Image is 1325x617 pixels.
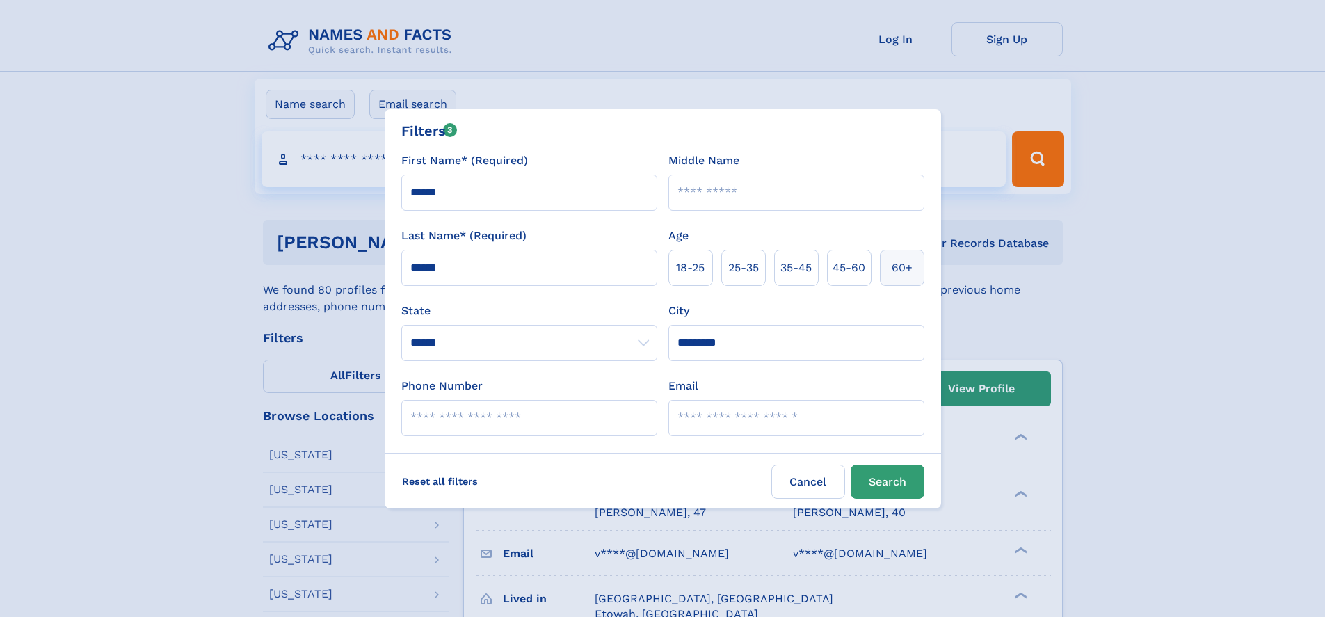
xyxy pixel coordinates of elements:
label: Age [668,227,689,244]
label: City [668,303,689,319]
label: Email [668,378,698,394]
label: State [401,303,657,319]
label: Cancel [771,465,845,499]
span: 25‑35 [728,259,759,276]
button: Search [851,465,924,499]
span: 35‑45 [780,259,812,276]
span: 18‑25 [676,259,705,276]
label: Phone Number [401,378,483,394]
div: Filters [401,120,458,141]
label: Reset all filters [393,465,487,498]
label: Last Name* (Required) [401,227,527,244]
label: Middle Name [668,152,739,169]
span: 45‑60 [833,259,865,276]
span: 60+ [892,259,913,276]
label: First Name* (Required) [401,152,528,169]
